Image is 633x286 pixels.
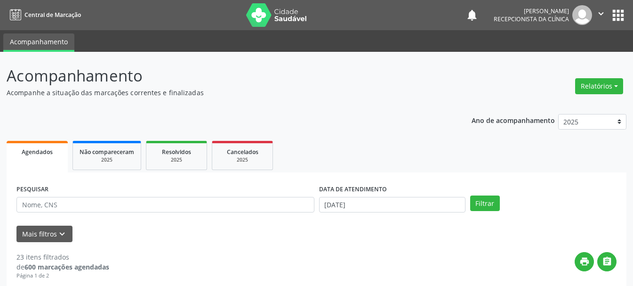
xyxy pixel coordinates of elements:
span: Central de Marcação [24,11,81,19]
a: Acompanhamento [3,33,74,52]
label: DATA DE ATENDIMENTO [319,182,387,197]
button: apps [610,7,626,24]
strong: 600 marcações agendadas [24,262,109,271]
div: 2025 [80,156,134,163]
div: de [16,262,109,272]
button: print [575,252,594,271]
span: Agendados [22,148,53,156]
div: 23 itens filtrados [16,252,109,262]
span: Cancelados [227,148,258,156]
input: Nome, CNS [16,197,314,213]
button:  [597,252,617,271]
p: Acompanhamento [7,64,441,88]
div: Página 1 de 2 [16,272,109,280]
i:  [596,8,606,19]
span: Recepcionista da clínica [494,15,569,23]
button: notifications [465,8,479,22]
button: Mais filtroskeyboard_arrow_down [16,226,72,242]
a: Central de Marcação [7,7,81,23]
button:  [592,5,610,25]
span: Não compareceram [80,148,134,156]
img: img [572,5,592,25]
button: Relatórios [575,78,623,94]
p: Acompanhe a situação das marcações correntes e finalizadas [7,88,441,98]
div: [PERSON_NAME] [494,7,569,15]
button: Filtrar [470,196,500,212]
span: Resolvidos [162,148,191,156]
label: PESQUISAR [16,182,48,197]
i:  [602,256,612,267]
div: 2025 [219,156,266,163]
input: Selecione um intervalo [319,197,465,213]
i: keyboard_arrow_down [57,229,67,239]
p: Ano de acompanhamento [472,114,555,126]
div: 2025 [153,156,200,163]
i: print [579,256,590,267]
